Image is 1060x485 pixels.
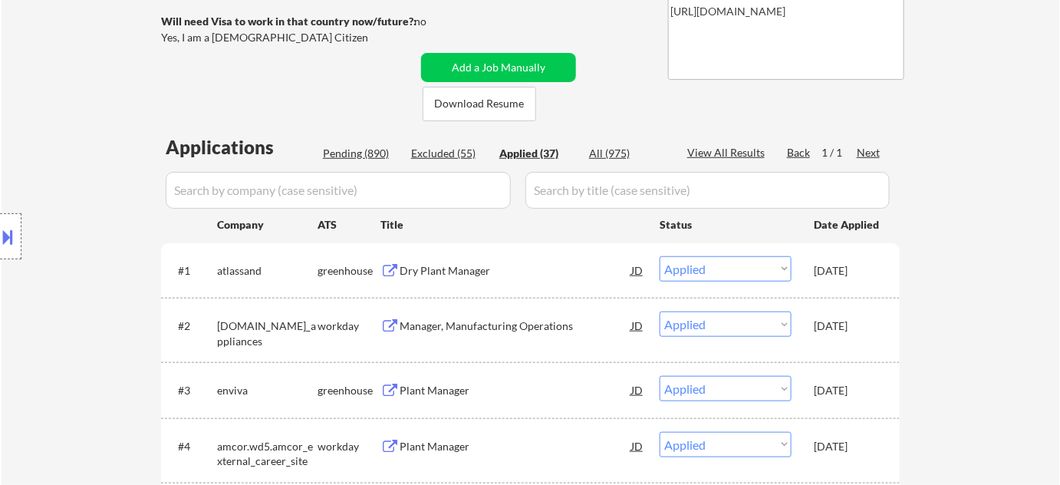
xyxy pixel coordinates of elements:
div: Dry Plant Manager [400,263,631,279]
div: workday [318,318,380,334]
div: ATS [318,217,380,233]
button: Download Resume [423,87,536,121]
div: JD [630,376,645,404]
div: Excluded (55) [411,146,488,161]
div: Yes, I am a [DEMOGRAPHIC_DATA] Citizen [161,30,420,45]
div: amcor.wd5.amcor_external_career_site [217,439,318,469]
div: no [414,14,458,29]
input: Search by title (case sensitive) [525,172,890,209]
div: [DATE] [814,318,881,334]
div: All (975) [589,146,666,161]
div: [DATE] [814,263,881,279]
div: Plant Manager [400,439,631,454]
div: Status [660,210,792,238]
div: Applied (37) [499,146,576,161]
div: Manager, Manufacturing Operations [400,318,631,334]
div: greenhouse [318,263,380,279]
div: [DATE] [814,439,881,454]
div: Back [787,145,811,160]
div: Plant Manager [400,383,631,398]
strong: Will need Visa to work in that country now/future?: [161,15,416,28]
div: View All Results [687,145,769,160]
div: enviva [217,383,318,398]
div: [DATE] [814,383,881,398]
button: Add a Job Manually [421,53,576,82]
div: JD [630,432,645,460]
div: Title [380,217,645,233]
div: JD [630,312,645,339]
div: greenhouse [318,383,380,398]
div: Pending (890) [323,146,400,161]
div: workday [318,439,380,454]
div: Next [857,145,881,160]
div: Date Applied [814,217,881,233]
div: 1 / 1 [821,145,857,160]
input: Search by company (case sensitive) [166,172,511,209]
div: JD [630,256,645,284]
div: #4 [178,439,205,454]
div: #3 [178,383,205,398]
